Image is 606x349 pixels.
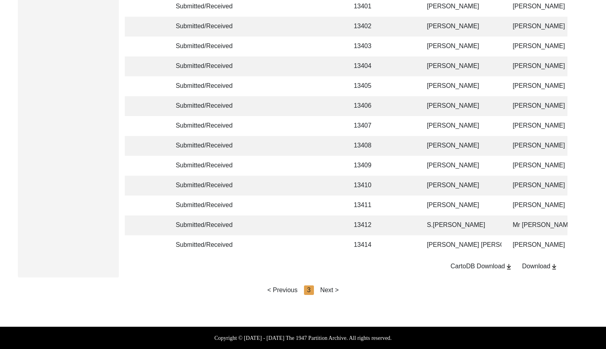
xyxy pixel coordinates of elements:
td: Submitted/Received [171,136,242,156]
div: Next > [320,285,339,295]
td: 13402 [349,17,385,37]
td: Submitted/Received [171,176,242,196]
td: [PERSON_NAME] [422,76,501,96]
td: S.[PERSON_NAME] [422,215,501,235]
td: [PERSON_NAME] [422,136,501,156]
td: 13407 [349,116,385,136]
td: Submitted/Received [171,235,242,255]
label: Copyright © [DATE] - [DATE] The 1947 Partition Archive. All rights reserved. [214,334,391,342]
td: [PERSON_NAME] [422,116,501,136]
td: 13403 [349,37,385,56]
div: < Previous [267,285,298,295]
img: download-button.png [505,263,513,270]
div: 3 [304,285,314,295]
td: Submitted/Received [171,196,242,215]
td: [PERSON_NAME] [PERSON_NAME] [422,235,501,255]
td: [PERSON_NAME] [422,156,501,176]
td: Submitted/Received [171,215,242,235]
td: Submitted/Received [171,56,242,76]
img: download-button.png [550,263,558,270]
td: Submitted/Received [171,156,242,176]
td: 13405 [349,76,385,96]
td: [PERSON_NAME] [422,37,501,56]
td: Submitted/Received [171,17,242,37]
td: 13409 [349,156,385,176]
td: [PERSON_NAME] [422,56,501,76]
td: [PERSON_NAME] [422,17,501,37]
td: [PERSON_NAME] [422,176,501,196]
td: 13411 [349,196,385,215]
td: Submitted/Received [171,37,242,56]
td: 13412 [349,215,385,235]
td: 13408 [349,136,385,156]
td: Submitted/Received [171,116,242,136]
div: Download [522,262,558,271]
td: 13414 [349,235,385,255]
div: CartoDB Download [451,262,513,271]
td: 13410 [349,176,385,196]
td: Submitted/Received [171,76,242,96]
td: 13404 [349,56,385,76]
td: [PERSON_NAME] [422,96,501,116]
td: 13406 [349,96,385,116]
td: [PERSON_NAME] [422,196,501,215]
td: Submitted/Received [171,96,242,116]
